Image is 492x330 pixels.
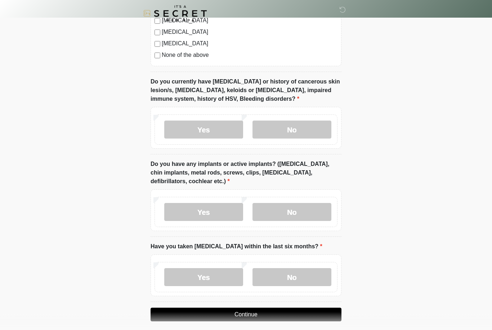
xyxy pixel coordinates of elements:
[151,243,322,251] label: Have you taken [MEDICAL_DATA] within the last six months?
[252,121,331,139] label: No
[143,5,207,22] img: It's A Secret Med Spa Logo
[162,51,337,60] label: None of the above
[155,41,160,47] input: [MEDICAL_DATA]
[151,308,341,322] button: Continue
[162,28,337,37] label: [MEDICAL_DATA]
[151,160,341,186] label: Do you have any implants or active implants? ([MEDICAL_DATA], chin implants, metal rods, screws, ...
[252,203,331,221] label: No
[155,53,160,59] input: None of the above
[252,268,331,286] label: No
[155,30,160,36] input: [MEDICAL_DATA]
[164,268,243,286] label: Yes
[164,203,243,221] label: Yes
[151,78,341,104] label: Do you currently have [MEDICAL_DATA] or history of cancerous skin lesion/s, [MEDICAL_DATA], keloi...
[162,40,337,48] label: [MEDICAL_DATA]
[164,121,243,139] label: Yes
